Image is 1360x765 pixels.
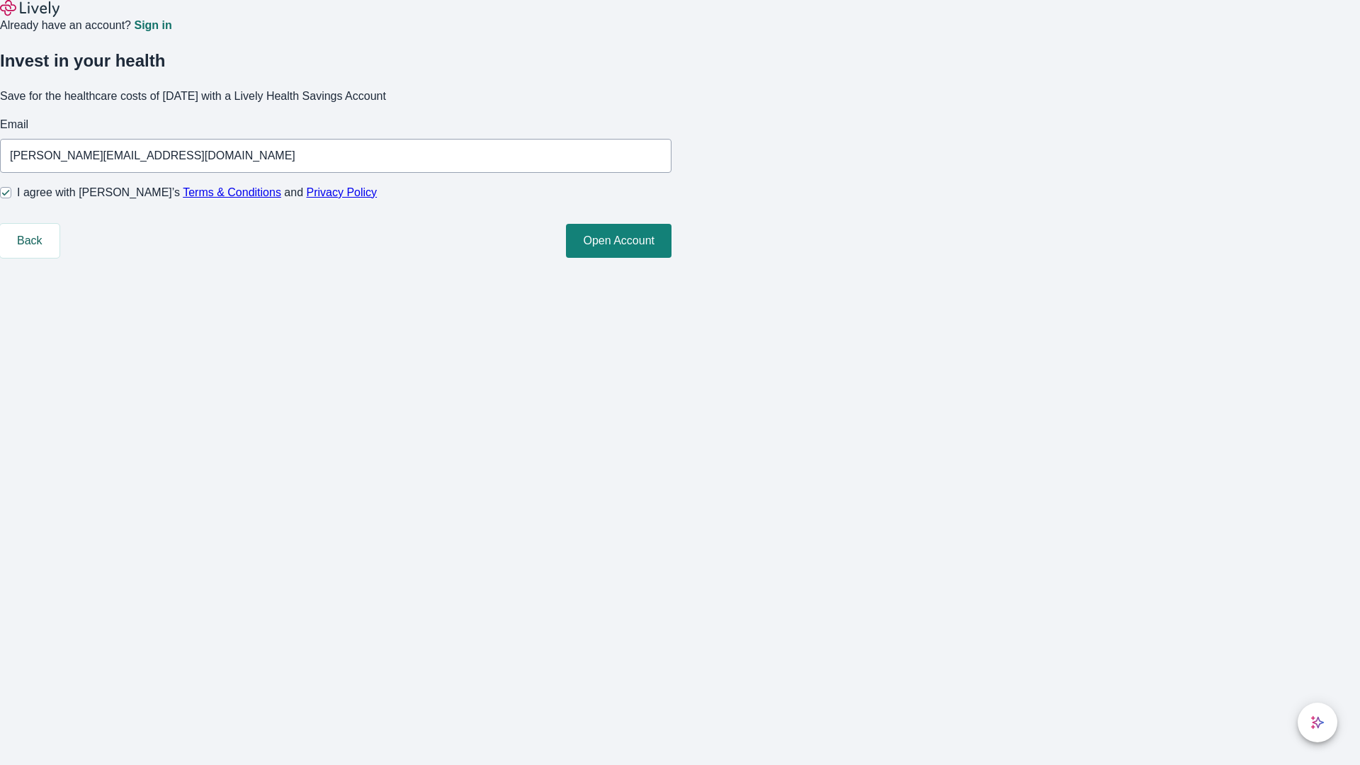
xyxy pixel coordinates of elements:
svg: Lively AI Assistant [1310,715,1325,730]
button: chat [1298,703,1337,742]
a: Privacy Policy [307,186,378,198]
button: Open Account [566,224,671,258]
a: Sign in [134,20,171,31]
a: Terms & Conditions [183,186,281,198]
span: I agree with [PERSON_NAME]’s and [17,184,377,201]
